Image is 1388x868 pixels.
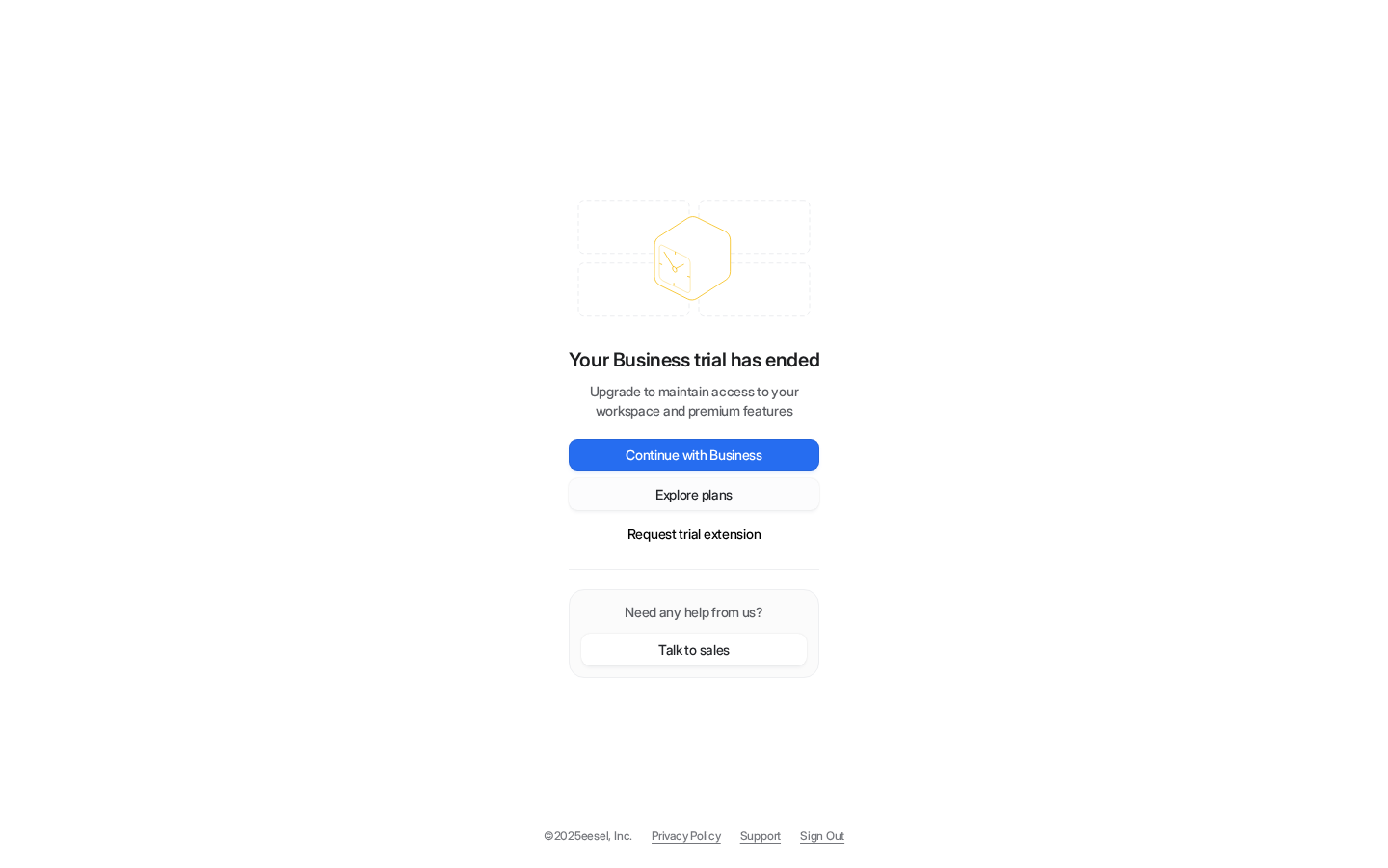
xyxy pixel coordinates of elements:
a: Privacy Policy [652,827,721,845]
button: Continue with Business [569,439,819,471]
button: Request trial extension [569,518,819,550]
p: Your Business trial has ended [569,345,819,374]
p: Upgrade to maintain access to your workspace and premium features [569,382,819,420]
span: Support [740,827,781,845]
a: Sign Out [800,827,844,845]
button: Talk to sales [581,634,807,665]
p: Need any help from us? [581,602,807,622]
p: © 2025 eesel, Inc. [544,827,632,845]
button: Explore plans [569,478,819,510]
